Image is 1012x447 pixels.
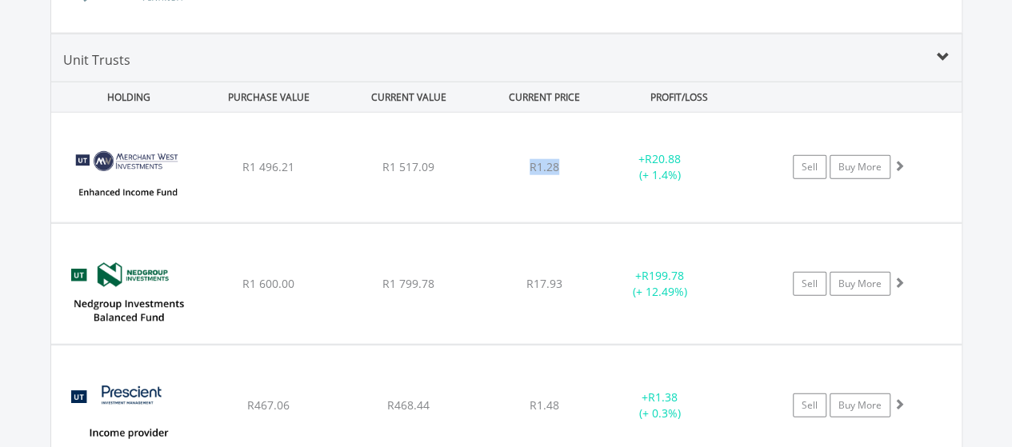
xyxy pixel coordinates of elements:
[648,389,678,405] span: R1.38
[242,276,294,291] span: R1 600.00
[600,389,721,421] div: + (+ 0.3%)
[63,51,130,69] span: Unit Trusts
[611,82,748,112] div: PROFIT/LOSS
[242,159,294,174] span: R1 496.21
[530,159,559,174] span: R1.28
[830,272,890,296] a: Buy More
[793,155,826,179] a: Sell
[382,276,434,291] span: R1 799.78
[645,151,681,166] span: R20.88
[793,272,826,296] a: Sell
[480,82,607,112] div: CURRENT PRICE
[59,244,197,340] img: UT.ZA.TMBFG.png
[530,397,559,413] span: R1.48
[341,82,478,112] div: CURRENT VALUE
[382,159,434,174] span: R1 517.09
[526,276,562,291] span: R17.93
[642,268,684,283] span: R199.78
[52,82,198,112] div: HOLDING
[793,393,826,417] a: Sell
[247,397,290,413] span: R467.06
[387,397,430,413] span: R468.44
[830,155,890,179] a: Buy More
[201,82,338,112] div: PURCHASE VALUE
[600,268,721,300] div: + (+ 12.49%)
[600,151,721,183] div: + (+ 1.4%)
[830,393,890,417] a: Buy More
[59,133,197,218] img: UT.ZA.MEIA.png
